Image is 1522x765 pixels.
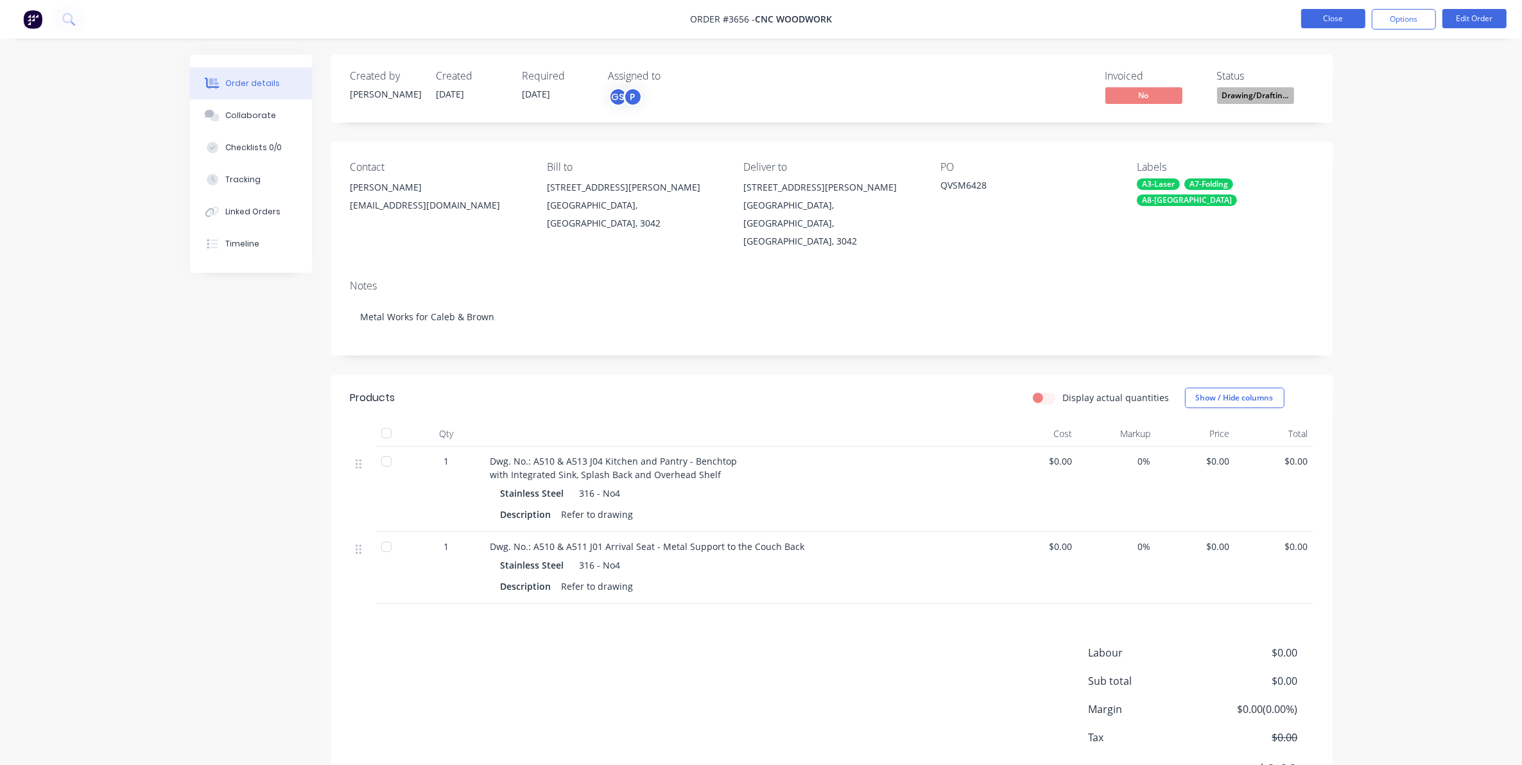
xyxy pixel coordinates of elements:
div: Markup [1077,421,1156,447]
span: $0.00 [1202,673,1297,689]
div: Created by [350,70,421,82]
div: Required [523,70,593,82]
button: Timeline [190,228,312,260]
span: Sub total [1089,673,1203,689]
span: Tax [1089,730,1203,745]
button: Order details [190,67,312,99]
div: Refer to drawing [557,505,639,524]
div: Assigned to [609,70,737,82]
div: Created [437,70,507,82]
div: Deliver to [743,161,919,173]
div: PO [940,161,1116,173]
div: P [623,87,643,107]
div: [PERSON_NAME][EMAIL_ADDRESS][DOMAIN_NAME] [350,178,526,219]
span: [DATE] [523,88,551,100]
div: Collaborate [225,110,276,121]
div: Metal Works for Caleb & Brown [350,297,1313,336]
div: Stainless Steel [501,556,569,574]
img: Factory [23,10,42,29]
span: $0.00 [1161,540,1230,553]
div: Stainless Steel [501,484,569,503]
span: Dwg. No.: A510 & A513 J04 Kitchen and Pantry - Benchtop with Integrated Sink, Splash Back and Ove... [490,455,738,481]
div: [GEOGRAPHIC_DATA], [GEOGRAPHIC_DATA], [GEOGRAPHIC_DATA], 3042 [743,196,919,250]
div: Status [1217,70,1313,82]
span: Order #3656 - [690,13,755,26]
div: Products [350,390,395,406]
div: [STREET_ADDRESS][PERSON_NAME] [547,178,723,196]
span: Margin [1089,701,1203,717]
div: Qty [408,421,485,447]
div: QVSM6428 [940,178,1101,196]
div: 316 - No4 [575,484,621,503]
div: Bill to [547,161,723,173]
div: Labels [1137,161,1313,173]
div: [PERSON_NAME] [350,178,526,196]
button: Tracking [190,164,312,196]
div: Contact [350,161,526,173]
div: Description [501,577,557,596]
div: Price [1156,421,1235,447]
span: CNC WOODWORK [755,13,832,26]
button: Options [1372,9,1436,30]
span: $0.00 ( 0.00 %) [1202,701,1297,717]
div: Tracking [225,174,261,185]
div: A7-Folding [1184,178,1233,190]
div: [PERSON_NAME] [350,87,421,101]
button: Show / Hide columns [1185,388,1284,408]
span: $0.00 [1240,540,1308,553]
span: Drawing/Draftin... [1217,87,1294,103]
div: [STREET_ADDRESS][PERSON_NAME][GEOGRAPHIC_DATA], [GEOGRAPHIC_DATA], [GEOGRAPHIC_DATA], 3042 [743,178,919,250]
span: 1 [444,540,449,553]
span: 1 [444,454,449,468]
span: Labour [1089,645,1203,660]
div: Order details [225,78,280,89]
div: Total [1234,421,1313,447]
span: $0.00 [1240,454,1308,468]
div: Checklists 0/0 [225,142,282,153]
div: Invoiced [1105,70,1202,82]
span: No [1105,87,1182,103]
label: Display actual quantities [1063,391,1170,404]
span: $0.00 [1004,540,1073,553]
div: Refer to drawing [557,577,639,596]
button: Linked Orders [190,196,312,228]
div: Cost [999,421,1078,447]
span: Dwg. No.: A510 & A511 J01 Arrival Seat - Metal Support to the Couch Back [490,540,805,553]
div: [EMAIL_ADDRESS][DOMAIN_NAME] [350,196,526,214]
button: Checklists 0/0 [190,132,312,164]
button: Edit Order [1442,9,1507,28]
div: [GEOGRAPHIC_DATA], [GEOGRAPHIC_DATA], 3042 [547,196,723,232]
div: GS [609,87,628,107]
button: Close [1301,9,1365,28]
span: $0.00 [1202,730,1297,745]
button: Drawing/Draftin... [1217,87,1294,107]
button: Collaborate [190,99,312,132]
div: Notes [350,280,1313,292]
span: 0% [1082,454,1151,468]
span: $0.00 [1004,454,1073,468]
span: [DATE] [437,88,465,100]
div: Description [501,505,557,524]
div: [STREET_ADDRESS][PERSON_NAME] [743,178,919,196]
div: [STREET_ADDRESS][PERSON_NAME][GEOGRAPHIC_DATA], [GEOGRAPHIC_DATA], 3042 [547,178,723,232]
div: Linked Orders [225,206,281,218]
button: GSP [609,87,643,107]
div: 316 - No4 [575,556,621,574]
span: 0% [1082,540,1151,553]
div: A8-[GEOGRAPHIC_DATA] [1137,194,1237,206]
div: A3-Laser [1137,178,1180,190]
span: $0.00 [1161,454,1230,468]
div: Timeline [225,238,259,250]
span: $0.00 [1202,645,1297,660]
